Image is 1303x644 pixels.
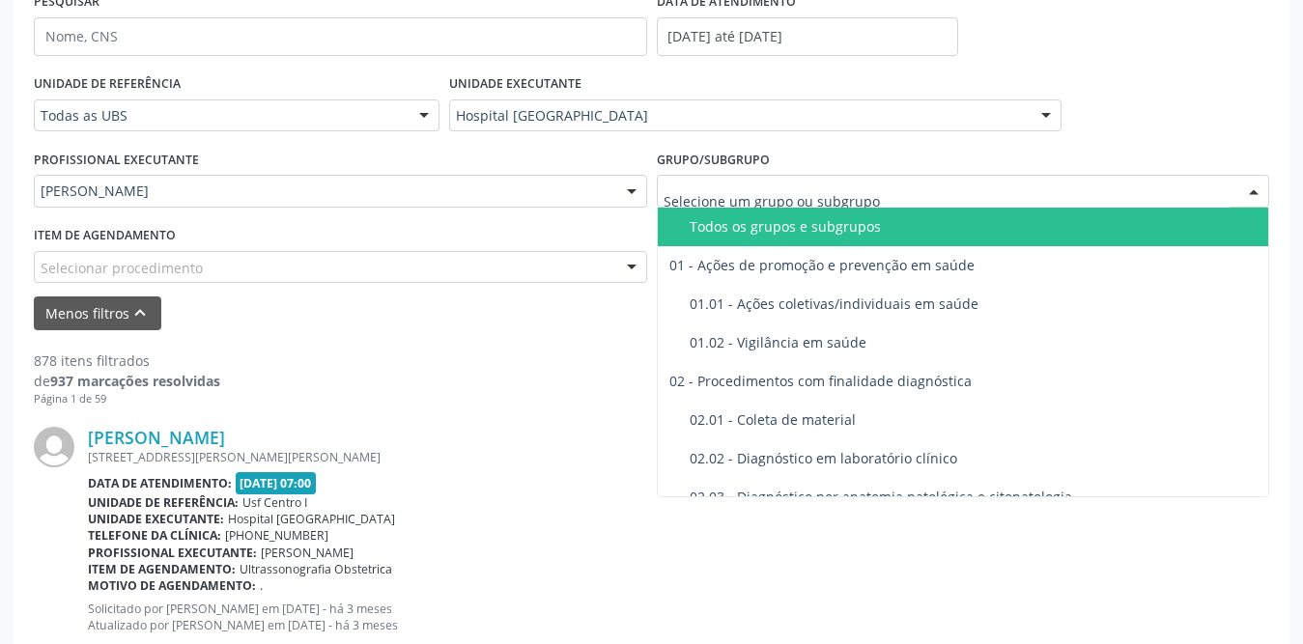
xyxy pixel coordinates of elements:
[690,296,1266,312] div: 01.01 - Ações coletivas/individuais em saúde
[456,106,1023,126] span: Hospital [GEOGRAPHIC_DATA]
[34,296,161,330] button: Menos filtroskeyboard_arrow_up
[34,391,220,407] div: Página 1 de 59
[690,219,1266,235] div: Todos os grupos e subgrupos
[88,511,224,527] b: Unidade executante:
[88,475,232,491] b: Data de atendimento:
[449,70,581,99] label: UNIDADE EXECUTANTE
[690,412,1266,428] div: 02.01 - Coleta de material
[41,182,608,201] span: [PERSON_NAME]
[669,374,1266,389] div: 02 - Procedimentos com finalidade diagnóstica
[236,472,317,494] span: [DATE] 07:00
[34,145,199,175] label: PROFISSIONAL EXECUTANTE
[260,577,263,594] span: .
[242,494,307,511] span: Usf Centro I
[34,371,220,391] div: de
[228,511,395,527] span: Hospital [GEOGRAPHIC_DATA]
[41,258,203,278] span: Selecionar procedimento
[690,335,1266,350] div: 01.02 - Vigilância em saúde
[34,17,647,56] input: Nome, CNS
[34,427,74,467] img: img
[225,527,328,544] span: [PHONE_NUMBER]
[50,372,220,390] strong: 937 marcações resolvidas
[657,17,958,56] input: Selecione um intervalo
[88,427,225,448] a: [PERSON_NAME]
[88,494,239,511] b: Unidade de referência:
[34,350,220,371] div: 878 itens filtrados
[669,258,1266,273] div: 01 - Ações de promoção e prevenção em saúde
[34,221,176,251] label: Item de agendamento
[664,182,1231,220] input: Selecione um grupo ou subgrupo
[88,527,221,544] b: Telefone da clínica:
[240,561,392,577] span: Ultrassonografia Obstetrica
[88,545,257,561] b: Profissional executante:
[657,145,770,175] label: Grupo/Subgrupo
[34,70,181,99] label: UNIDADE DE REFERÊNCIA
[88,577,256,594] b: Motivo de agendamento:
[88,601,1269,633] p: Solicitado por [PERSON_NAME] em [DATE] - há 3 meses Atualizado por [PERSON_NAME] em [DATE] - há 3...
[129,302,151,323] i: keyboard_arrow_up
[690,490,1266,505] div: 02.03 - Diagnóstico por anatomia patológica e citopatologia
[261,545,354,561] span: [PERSON_NAME]
[88,561,236,577] b: Item de agendamento:
[88,449,1269,465] div: [STREET_ADDRESS][PERSON_NAME][PERSON_NAME]
[41,106,400,126] span: Todas as UBS
[690,451,1266,466] div: 02.02 - Diagnóstico em laboratório clínico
